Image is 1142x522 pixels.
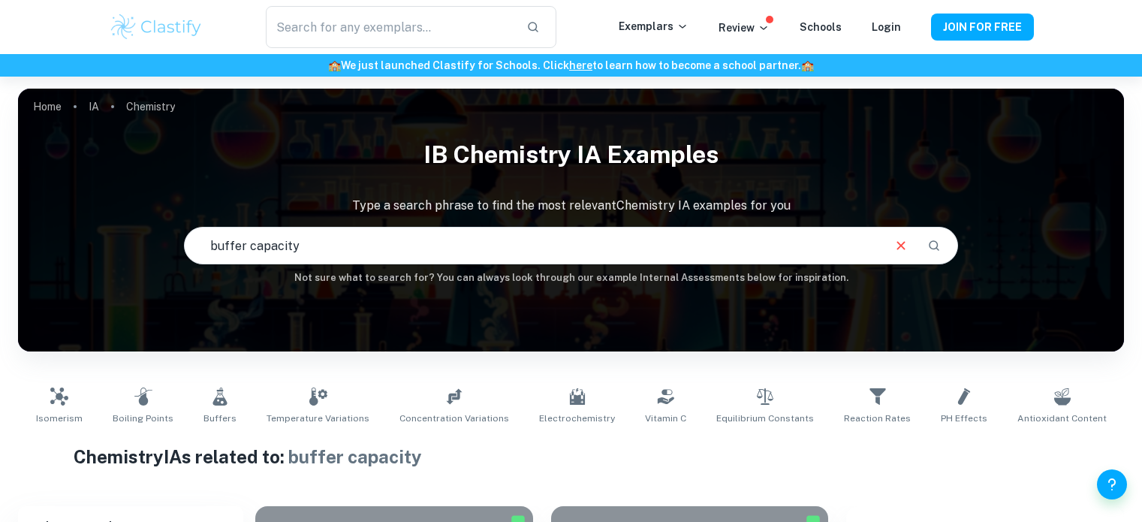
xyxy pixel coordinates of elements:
h1: Chemistry IAs related to: [74,443,1069,470]
span: buffer capacity [288,446,422,467]
a: IA [89,96,99,117]
p: Type a search phrase to find the most relevant Chemistry IA examples for you [18,197,1124,215]
input: Search for any exemplars... [266,6,514,48]
button: Clear [887,231,915,260]
button: Help and Feedback [1097,469,1127,499]
img: Clastify logo [109,12,204,42]
a: Login [872,21,901,33]
h1: IB Chemistry IA examples [18,131,1124,179]
a: here [569,59,592,71]
h6: We just launched Clastify for Schools. Click to learn how to become a school partner. [3,57,1139,74]
p: Review [719,20,770,36]
span: 🏫 [801,59,814,71]
span: Isomerism [36,412,83,425]
span: pH Effects [941,412,987,425]
span: 🏫 [328,59,341,71]
a: Schools [800,21,842,33]
span: Electrochemistry [539,412,615,425]
span: Buffers [203,412,237,425]
span: Vitamin C [645,412,686,425]
h6: Not sure what to search for? You can always look through our example Internal Assessments below f... [18,270,1124,285]
span: Equilibrium Constants [716,412,814,425]
p: Exemplars [619,18,689,35]
button: Search [921,233,947,258]
span: Antioxidant Content [1017,412,1107,425]
button: JOIN FOR FREE [931,14,1034,41]
span: Concentration Variations [399,412,509,425]
span: Temperature Variations [267,412,369,425]
span: Reaction Rates [844,412,911,425]
a: Home [33,96,62,117]
p: Chemistry [126,98,175,115]
span: Boiling Points [113,412,173,425]
input: E.g. enthalpy of combustion, Winkler method, phosphate and temperature... [185,225,881,267]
